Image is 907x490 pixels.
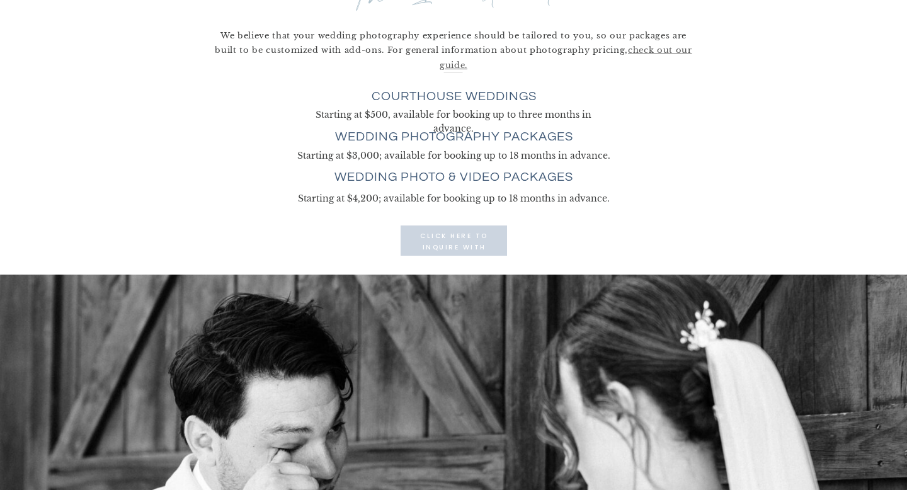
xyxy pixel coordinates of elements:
[415,231,493,251] a: click here to INQUIRE with us
[210,28,697,57] p: We believe that your wedding photography experience should be tailored to you, so our packages ar...
[295,108,612,122] p: Starting at $500, available for booking up to three months in advance.
[322,170,585,186] h3: wedding photo & video packages
[271,149,636,161] p: Starting at $3,000; available for booking up to 18 months in advance.
[271,191,636,204] p: Starting at $4,200; available for booking up to 18 months in advance.
[322,130,585,145] h3: wedding photography packages
[319,89,589,105] h3: courthouse weddings
[440,45,692,70] a: check out our guide.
